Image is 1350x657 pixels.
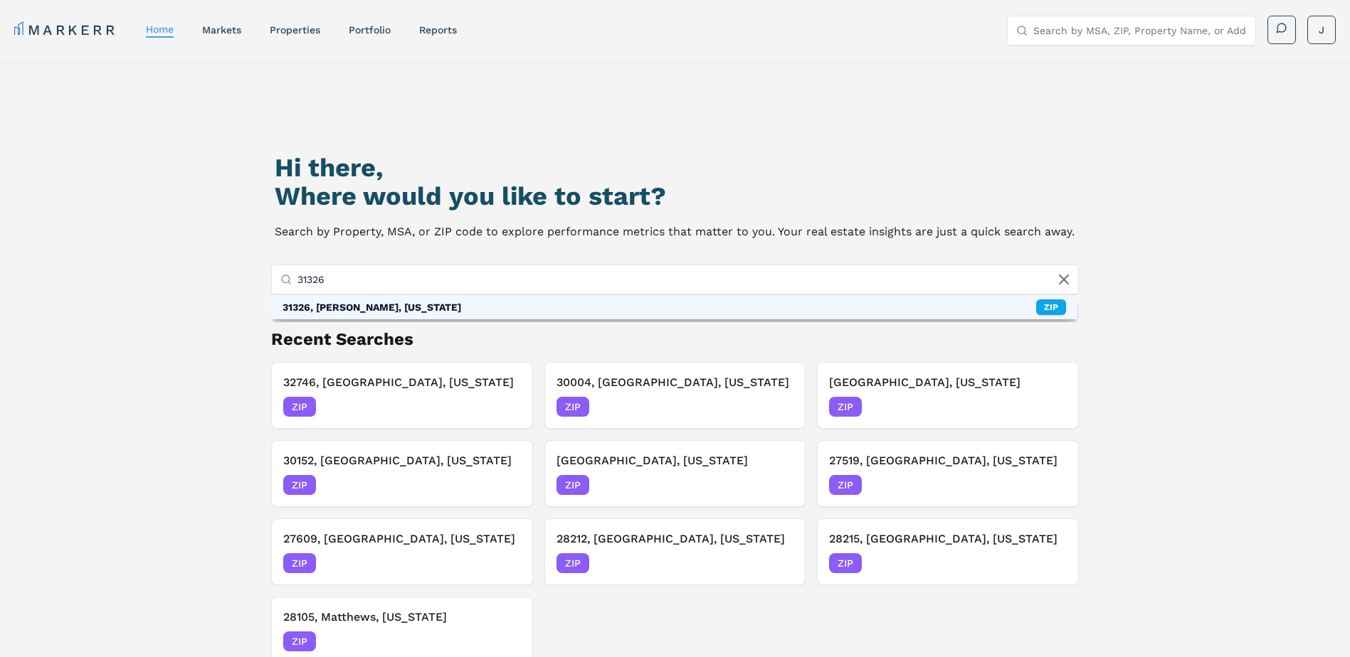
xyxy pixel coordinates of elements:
button: 30004, [GEOGRAPHIC_DATA], [US_STATE]ZIP[DATE] [544,362,806,429]
h2: Recent Searches [271,328,1080,351]
span: ZIP [283,397,316,417]
h3: 28215, [GEOGRAPHIC_DATA], [US_STATE] [829,530,1067,547]
span: [DATE] [761,400,793,414]
a: MARKERR [14,20,117,40]
input: Search by MSA, ZIP, Property Name, or Address [297,265,1070,294]
a: markets [202,24,241,36]
h3: 27519, [GEOGRAPHIC_DATA], [US_STATE] [829,452,1067,469]
h3: 30004, [GEOGRAPHIC_DATA], [US_STATE] [557,374,794,391]
div: 31326, [PERSON_NAME], [US_STATE] [283,300,461,314]
span: ZIP [283,631,316,651]
span: ZIP [283,553,316,573]
button: [GEOGRAPHIC_DATA], [US_STATE]ZIP[DATE] [817,362,1079,429]
a: home [146,23,174,35]
h3: 30152, [GEOGRAPHIC_DATA], [US_STATE] [283,452,521,469]
span: ZIP [557,475,589,495]
h3: 28212, [GEOGRAPHIC_DATA], [US_STATE] [557,530,794,547]
span: [DATE] [489,634,521,648]
input: Search by MSA, ZIP, Property Name, or Address [1033,16,1247,45]
h3: 27609, [GEOGRAPHIC_DATA], [US_STATE] [283,530,521,547]
h3: [GEOGRAPHIC_DATA], [US_STATE] [829,374,1067,391]
button: 27519, [GEOGRAPHIC_DATA], [US_STATE]ZIP[DATE] [817,440,1079,507]
button: 28212, [GEOGRAPHIC_DATA], [US_STATE]ZIP[DATE] [544,518,806,585]
a: properties [270,24,320,36]
span: ZIP [557,397,589,417]
button: 30152, [GEOGRAPHIC_DATA], [US_STATE]ZIP[DATE] [271,440,533,507]
h2: Where would you like to start? [275,182,1075,210]
button: [GEOGRAPHIC_DATA], [US_STATE]ZIP[DATE] [544,440,806,507]
span: [DATE] [1035,478,1067,492]
span: ZIP [557,553,589,573]
span: [DATE] [489,556,521,570]
span: [DATE] [1035,400,1067,414]
div: ZIP [1036,299,1066,315]
button: 27609, [GEOGRAPHIC_DATA], [US_STATE]ZIP[DATE] [271,518,533,585]
span: ZIP [829,553,862,573]
span: ZIP [283,475,316,495]
span: ZIP [829,397,862,417]
a: Portfolio [349,24,391,36]
button: 28215, [GEOGRAPHIC_DATA], [US_STATE]ZIP[DATE] [817,518,1079,585]
h1: Hi there, [275,154,1075,182]
h3: 28105, Matthews, [US_STATE] [283,609,521,626]
h3: 32746, [GEOGRAPHIC_DATA], [US_STATE] [283,374,521,391]
button: J [1307,16,1336,44]
h3: [GEOGRAPHIC_DATA], [US_STATE] [557,452,794,469]
button: 32746, [GEOGRAPHIC_DATA], [US_STATE]ZIP[DATE] [271,362,533,429]
a: reports [419,24,457,36]
p: Search by Property, MSA, or ZIP code to explore performance metrics that matter to you. Your real... [275,222,1075,242]
span: [DATE] [489,400,521,414]
span: [DATE] [761,556,793,570]
span: [DATE] [489,478,521,492]
span: J [1319,23,1324,37]
span: [DATE] [761,478,793,492]
span: ZIP [829,475,862,495]
div: ZIP: 31326, Rincon, Georgia [271,295,1078,319]
div: Suggestions [271,295,1078,319]
span: [DATE] [1035,556,1067,570]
